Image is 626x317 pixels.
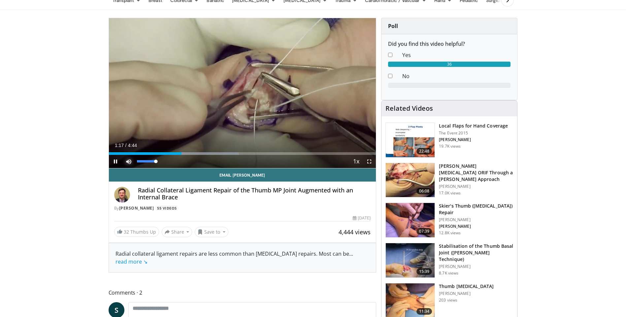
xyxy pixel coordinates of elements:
h6: Did you find this video helpful? [388,41,511,47]
div: By [114,205,371,211]
span: 4:44 [128,143,137,148]
p: [PERSON_NAME] [439,217,513,222]
img: Avatar [114,187,130,203]
span: / [125,143,127,148]
span: 1:17 [115,143,124,148]
span: 32 [124,229,129,235]
span: 06:08 [416,188,432,194]
button: Pause [109,155,122,168]
video-js: Video Player [109,18,376,168]
div: [DATE] [353,215,371,221]
h3: Local Flaps for Hand Coverage [439,123,508,129]
span: 07:39 [416,228,432,235]
strong: Poll [388,22,398,30]
p: The Event 2015 [439,130,508,136]
a: 32 Thumbs Up [114,227,159,237]
a: 06:08 [PERSON_NAME][MEDICAL_DATA] ORIF Through a [PERSON_NAME] Approach [PERSON_NAME] 17.0K views [385,163,513,198]
h4: Related Videos [385,104,433,112]
span: ... [115,250,353,265]
img: b6f583b7-1888-44fa-9956-ce612c416478.150x105_q85_crop-smart_upscale.jpg [386,123,435,157]
span: Comments 2 [109,288,377,297]
a: 55 Videos [155,205,179,211]
p: [PERSON_NAME] [439,137,508,142]
button: Share [162,227,192,237]
a: 22:48 Local Flaps for Hand Coverage The Event 2015 [PERSON_NAME] 19.7K views [385,123,513,158]
div: Volume Level [137,160,156,162]
h4: Radial Collateral Ligament Repair of the Thumb MP Joint Augmented with an Internal Brace [138,187,371,201]
span: 22:48 [416,148,432,155]
img: af335e9d-3f89-4d46-97d1-d9f0cfa56dd9.150x105_q85_crop-smart_upscale.jpg [386,163,435,197]
div: Progress Bar [109,152,376,155]
p: 8.7K views [439,271,458,276]
p: [PERSON_NAME] [439,184,513,189]
button: Mute [122,155,135,168]
a: read more ↘ [115,258,148,265]
h3: Stabilisation of the Thumb Basal Joint ([PERSON_NAME] Technique) [439,243,513,263]
a: [PERSON_NAME] [119,205,154,211]
dd: Yes [397,51,515,59]
a: 07:39 Skier's Thumb ([MEDICAL_DATA]) Repair [PERSON_NAME] [PERSON_NAME] 12.8K views [385,203,513,238]
span: 11:34 [416,308,432,315]
div: 36 [388,62,511,67]
p: 19.7K views [439,144,461,149]
button: Fullscreen [363,155,376,168]
span: 15:39 [416,268,432,275]
dd: No [397,72,515,80]
h3: Thumb [MEDICAL_DATA] [439,283,494,290]
h3: [PERSON_NAME][MEDICAL_DATA] ORIF Through a [PERSON_NAME] Approach [439,163,513,183]
p: 17.0K views [439,190,461,196]
p: [PERSON_NAME] [439,291,494,296]
p: [PERSON_NAME] [439,224,513,229]
button: Playback Rate [349,155,363,168]
img: cf79e27c-792e-4c6a-b4db-18d0e20cfc31.150x105_q85_crop-smart_upscale.jpg [386,203,435,237]
h3: Skier's Thumb ([MEDICAL_DATA]) Repair [439,203,513,216]
p: 12.8K views [439,230,461,236]
a: Email [PERSON_NAME] [109,168,376,182]
button: Save to [195,227,228,237]
span: 4,444 views [339,228,371,236]
p: 203 views [439,298,457,303]
p: [PERSON_NAME] [439,264,513,269]
img: abbb8fbb-6d8f-4f51-8ac9-71c5f2cab4bf.150x105_q85_crop-smart_upscale.jpg [386,243,435,277]
div: Radial collateral ligament repairs are less common than [MEDICAL_DATA] repairs. Most can be [115,250,370,266]
a: 15:39 Stabilisation of the Thumb Basal Joint ([PERSON_NAME] Technique) [PERSON_NAME] 8.7K views [385,243,513,278]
